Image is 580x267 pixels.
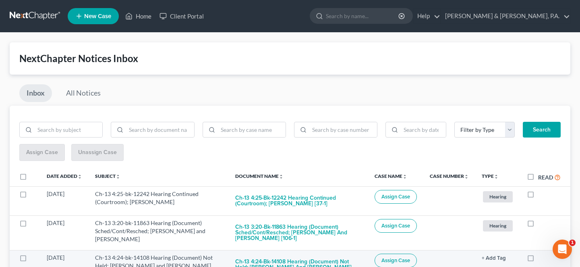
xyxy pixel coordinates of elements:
a: [PERSON_NAME] & [PERSON_NAME], P.A. [441,9,570,23]
a: All Notices [59,84,108,102]
i: unfold_more [116,174,120,179]
i: unfold_more [402,174,407,179]
button: Assign Case [375,219,417,233]
button: Assign Case [375,190,417,204]
a: Typeunfold_more [482,173,499,179]
span: New Case [84,13,111,19]
a: Subjectunfold_more [95,173,120,179]
a: Home [121,9,155,23]
iframe: Intercom live chat [553,240,572,259]
button: Ch-13 3:20-bk-11863 Hearing (Document) Sched/Cont/Resched; [PERSON_NAME] and [PERSON_NAME] [106-1] [235,219,362,246]
span: 1 [569,240,576,246]
input: Search by date [401,122,446,138]
label: Read [538,173,553,181]
input: Search by document name [126,122,194,138]
td: [DATE] [40,215,89,250]
span: Assign Case [381,257,410,264]
span: Hearing [483,220,513,231]
button: + Add Tag [482,256,506,261]
td: Ch-13 3:20-bk-11863 Hearing (Document) Sched/Cont/Resched; [PERSON_NAME] and [PERSON_NAME] [89,215,229,250]
input: Search by case number [309,122,377,138]
input: Search by case name [218,122,286,138]
a: Hearing [482,219,514,232]
a: Case Numberunfold_more [430,173,469,179]
input: Search by name... [326,8,400,23]
a: Client Portal [155,9,208,23]
a: Date Addedunfold_more [47,173,82,179]
div: NextChapter Notices Inbox [19,52,561,65]
button: Ch-13 4:25-bk-12242 Hearing Continued (Courtroom); [PERSON_NAME] [37-1] [235,190,362,212]
a: Hearing [482,190,514,203]
button: Search [523,122,561,138]
a: Document Nameunfold_more [235,173,284,179]
a: Inbox [19,84,52,102]
i: unfold_more [77,174,82,179]
td: [DATE] [40,186,89,215]
a: Case Nameunfold_more [375,173,407,179]
input: Search by subject [35,122,102,138]
a: + Add Tag [482,254,514,262]
i: unfold_more [494,174,499,179]
span: Assign Case [381,223,410,229]
span: Assign Case [381,194,410,200]
i: unfold_more [279,174,284,179]
i: unfold_more [464,174,469,179]
td: Ch-13 4:25-bk-12242 Hearing Continued (Courtroom); [PERSON_NAME] [89,186,229,215]
span: Hearing [483,191,513,202]
a: Help [413,9,440,23]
